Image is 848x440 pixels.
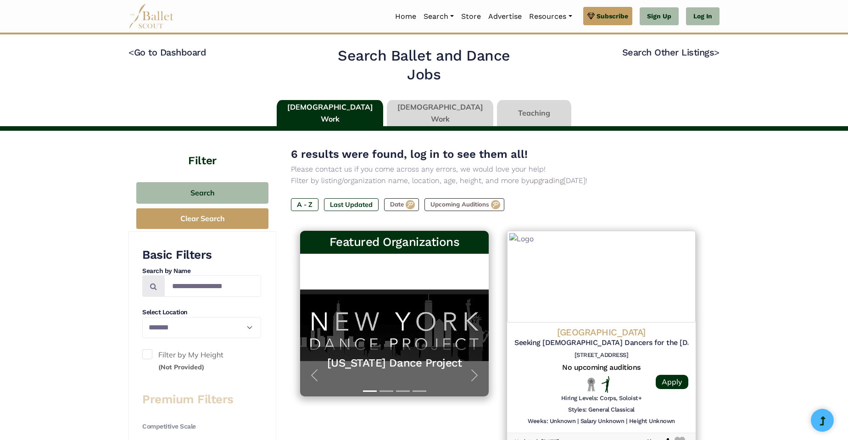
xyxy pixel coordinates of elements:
[686,7,720,26] a: Log In
[597,11,628,21] span: Subscribe
[626,418,627,425] h6: |
[413,386,426,396] button: Slide 4
[379,386,393,396] button: Slide 2
[514,326,688,338] h4: [GEOGRAPHIC_DATA]
[629,418,675,425] h6: Height Unknown
[142,392,261,407] h3: Premium Filters
[577,418,579,425] h6: |
[136,208,268,229] button: Clear Search
[656,375,688,389] a: Apply
[528,418,575,425] h6: Weeks: Unknown
[158,363,204,371] small: (Not Provided)
[128,131,276,168] h4: Filter
[514,351,688,359] h6: [STREET_ADDRESS]
[622,47,720,58] a: Search Other Listings>
[561,395,642,402] h6: Hiring Levels: Corps, Soloist+
[396,386,410,396] button: Slide 3
[424,198,504,211] label: Upcoming Auditions
[714,46,720,58] code: >
[142,349,261,373] label: Filter by My Height
[142,247,261,263] h3: Basic Filters
[485,7,525,26] a: Advertise
[363,386,377,396] button: Slide 1
[291,163,705,175] p: Please contact us if you come across any errors, we would love your help!
[525,7,575,26] a: Resources
[142,422,261,431] h4: Competitive Scale
[128,47,206,58] a: <Go to Dashboard
[291,148,528,161] span: 6 results were found, log in to see them all!
[420,7,457,26] a: Search
[142,267,261,276] h4: Search by Name
[457,7,485,26] a: Store
[568,406,635,414] h6: Styles: General Classical
[530,176,563,185] a: upgrading
[507,231,696,323] img: Logo
[307,234,481,250] h3: Featured Organizations
[495,100,573,127] li: Teaching
[291,198,318,211] label: A - Z
[587,11,595,21] img: gem.svg
[384,198,419,211] label: Date
[391,7,420,26] a: Home
[324,198,379,211] label: Last Updated
[640,7,679,26] a: Sign Up
[164,275,261,297] input: Search by names...
[136,182,268,204] button: Search
[128,46,134,58] code: <
[514,363,688,373] h5: No upcoming auditions
[321,46,528,84] h2: Search Ballet and Dance Jobs
[514,338,688,348] h5: Seeking [DEMOGRAPHIC_DATA] Dancers for the [DATE]-[DATE] Season
[275,100,385,127] li: [DEMOGRAPHIC_DATA] Work
[586,377,597,391] img: Local
[580,418,624,425] h6: Salary Unknown
[602,376,610,393] img: Flat
[309,356,480,370] a: [US_STATE] Dance Project
[142,308,261,317] h4: Select Location
[385,100,495,127] li: [DEMOGRAPHIC_DATA] Work
[291,175,705,187] p: Filter by listing/organization name, location, age, height, and more by [DATE]!
[583,7,632,25] a: Subscribe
